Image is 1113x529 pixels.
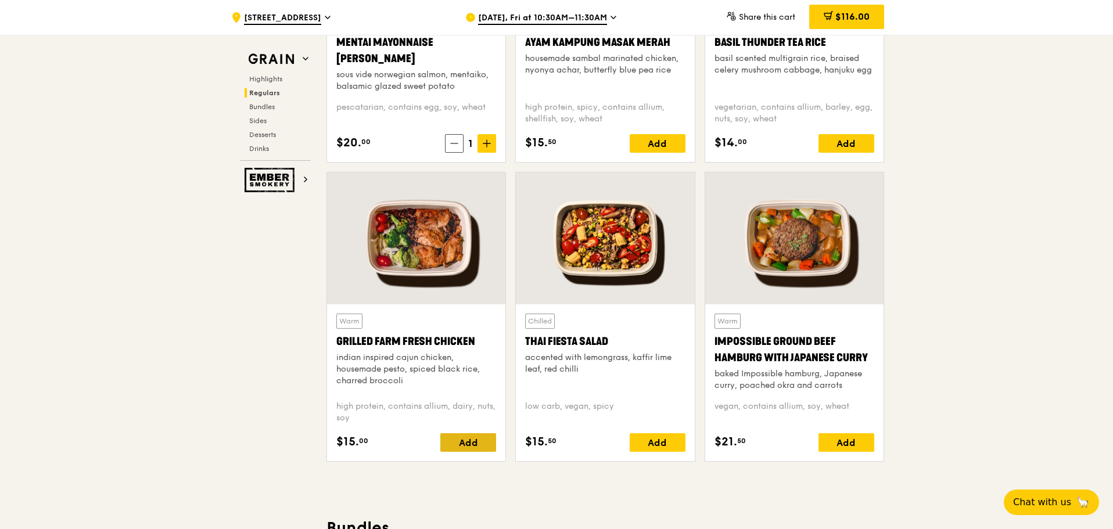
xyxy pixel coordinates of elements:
[525,433,548,451] span: $15.
[715,401,874,424] div: vegan, contains allium, soy, wheat
[336,34,496,67] div: Mentai Mayonnaise [PERSON_NAME]
[336,134,361,152] span: $20.
[464,135,477,152] span: 1
[1076,495,1090,509] span: 🦙
[715,333,874,366] div: Impossible Ground Beef Hamburg with Japanese Curry
[336,333,496,350] div: Grilled Farm Fresh Chicken
[336,314,362,329] div: Warm
[249,103,275,111] span: Bundles
[818,134,874,153] div: Add
[818,433,874,452] div: Add
[715,34,874,51] div: Basil Thunder Tea Rice
[336,433,359,451] span: $15.
[249,145,269,153] span: Drinks
[249,131,276,139] span: Desserts
[715,134,738,152] span: $14.
[835,11,870,22] span: $116.00
[249,89,280,97] span: Regulars
[525,314,555,329] div: Chilled
[737,436,746,445] span: 50
[715,368,874,391] div: baked Impossible hamburg, Japanese curry, poached okra and carrots
[1004,490,1099,515] button: Chat with us🦙
[245,49,298,70] img: Grain web logo
[440,433,496,452] div: Add
[548,436,556,445] span: 50
[630,433,685,452] div: Add
[245,168,298,192] img: Ember Smokery web logo
[715,102,874,125] div: vegetarian, contains allium, barley, egg, nuts, soy, wheat
[336,102,496,125] div: pescatarian, contains egg, soy, wheat
[525,352,685,375] div: accented with lemongrass, kaffir lime leaf, red chilli
[249,75,282,83] span: Highlights
[249,117,267,125] span: Sides
[715,433,737,451] span: $21.
[548,137,556,146] span: 50
[336,352,496,387] div: indian inspired cajun chicken, housemade pesto, spiced black rice, charred broccoli
[361,137,371,146] span: 00
[359,436,368,445] span: 00
[525,53,685,76] div: housemade sambal marinated chicken, nyonya achar, butterfly blue pea rice
[525,34,685,51] div: Ayam Kampung Masak Merah
[525,134,548,152] span: $15.
[1013,495,1071,509] span: Chat with us
[336,69,496,92] div: sous vide norwegian salmon, mentaiko, balsamic glazed sweet potato
[738,137,747,146] span: 00
[739,12,795,22] span: Share this cart
[525,333,685,350] div: Thai Fiesta Salad
[478,12,607,25] span: [DATE], Fri at 10:30AM–11:30AM
[715,53,874,76] div: basil scented multigrain rice, braised celery mushroom cabbage, hanjuku egg
[525,401,685,424] div: low carb, vegan, spicy
[336,401,496,424] div: high protein, contains allium, dairy, nuts, soy
[715,314,741,329] div: Warm
[525,102,685,125] div: high protein, spicy, contains allium, shellfish, soy, wheat
[630,134,685,153] div: Add
[244,12,321,25] span: [STREET_ADDRESS]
